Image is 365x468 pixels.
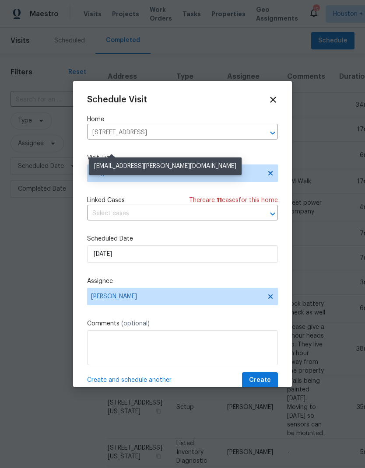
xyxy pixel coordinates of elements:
span: Create and schedule another [87,376,172,384]
span: 11 [217,197,222,203]
span: Close [268,95,278,105]
div: [EMAIL_ADDRESS][PERSON_NAME][DOMAIN_NAME] [89,157,242,175]
span: Linked Cases [87,196,125,205]
input: M/D/YYYY [87,245,278,263]
label: Assignee [87,277,278,286]
label: Visit Type [87,154,278,162]
span: Create [249,375,271,386]
label: Home [87,115,278,124]
span: Schedule Visit [87,95,147,104]
button: Open [267,208,279,220]
input: Enter in an address [87,126,253,140]
button: Create [242,372,278,388]
label: Scheduled Date [87,234,278,243]
label: Comments [87,319,278,328]
span: (optional) [121,321,150,327]
span: There are case s for this home [189,196,278,205]
input: Select cases [87,207,253,220]
button: Open [267,127,279,139]
span: [PERSON_NAME] [91,293,263,300]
